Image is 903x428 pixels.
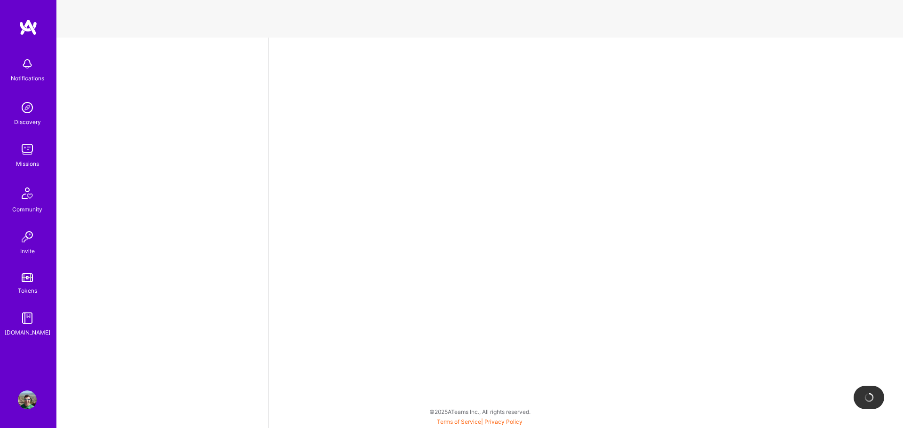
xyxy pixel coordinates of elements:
span: | [437,418,523,425]
div: © 2025 ATeams Inc., All rights reserved. [56,400,903,423]
img: bell [18,54,37,73]
img: teamwork [18,140,37,159]
div: Discovery [14,117,41,127]
img: Community [16,182,39,204]
div: Community [12,204,42,214]
img: User Avatar [18,390,37,409]
img: guide book [18,309,37,327]
div: Invite [20,246,35,256]
div: Tokens [18,286,37,296]
div: [DOMAIN_NAME] [5,327,50,337]
img: loading [864,392,874,403]
a: Terms of Service [437,418,481,425]
a: User Avatar [16,390,39,409]
img: logo [19,19,38,36]
div: Missions [16,159,39,169]
div: Notifications [11,73,44,83]
img: tokens [22,273,33,282]
img: discovery [18,98,37,117]
img: Invite [18,227,37,246]
a: Privacy Policy [484,418,523,425]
